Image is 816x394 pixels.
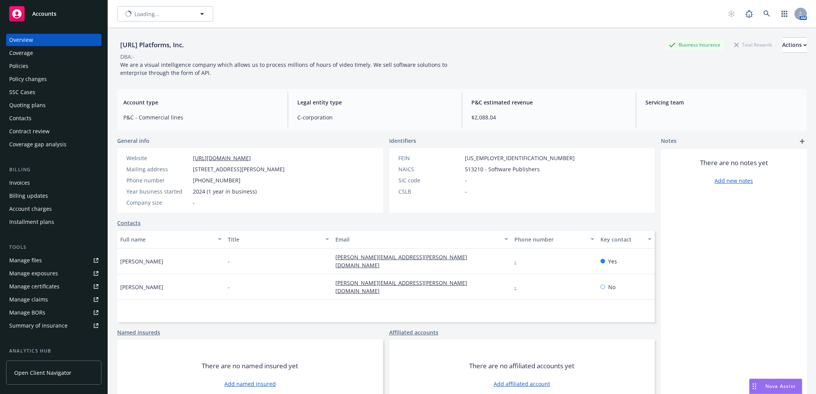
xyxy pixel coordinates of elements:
[117,230,225,248] button: Full name
[120,53,134,61] div: DBA: -
[134,10,159,18] span: Loading...
[398,176,462,184] div: SIC code
[297,113,453,121] span: C-corporation
[224,380,276,388] a: Add named insured
[750,379,759,394] div: Drag to move
[9,112,32,124] div: Contacts
[117,40,187,50] div: [URL] Platforms, Inc.
[126,187,190,195] div: Year business started
[193,187,257,195] span: 2024 (1 year in business)
[798,137,807,146] a: add
[469,361,574,371] span: There are no affiliated accounts yet
[126,199,190,207] div: Company size
[332,230,511,248] button: Email
[9,203,52,215] div: Account charges
[120,283,163,291] span: [PERSON_NAME]
[9,293,48,306] div: Manage claims
[782,38,807,52] div: Actions
[9,216,54,228] div: Installment plans
[6,320,101,332] a: Summary of insurance
[32,11,56,17] span: Accounts
[117,219,141,227] a: Contacts
[9,34,33,46] div: Overview
[6,203,101,215] a: Account charges
[335,235,500,243] div: Email
[645,98,801,106] span: Servicing team
[700,158,768,167] span: There are no notes yet
[126,176,190,184] div: Phone number
[514,258,522,265] a: -
[123,98,279,106] span: Account type
[117,137,149,145] span: General info
[6,216,101,228] a: Installment plans
[6,293,101,306] a: Manage claims
[600,235,643,243] div: Key contact
[6,34,101,46] a: Overview
[6,347,101,355] div: Analytics hub
[225,230,332,248] button: Title
[126,165,190,173] div: Mailing address
[9,190,48,202] div: Billing updates
[6,306,101,319] a: Manage BORs
[9,177,30,189] div: Invoices
[398,165,462,173] div: NAICS
[6,267,101,280] a: Manage exposures
[117,6,213,22] button: Loading...
[777,6,792,22] a: Switch app
[511,230,597,248] button: Phone number
[297,98,453,106] span: Legal entity type
[9,99,46,111] div: Quoting plans
[608,283,615,291] span: No
[471,113,627,121] span: $2,088.04
[120,235,213,243] div: Full name
[6,99,101,111] a: Quoting plans
[389,328,438,336] a: Affiliated accounts
[193,154,251,162] a: [URL][DOMAIN_NAME]
[6,138,101,151] a: Coverage gap analysis
[6,166,101,174] div: Billing
[6,47,101,59] a: Coverage
[126,154,190,162] div: Website
[14,369,71,377] span: Open Client Navigator
[6,190,101,202] a: Billing updates
[9,73,47,85] div: Policy changes
[782,37,807,53] button: Actions
[335,279,467,295] a: [PERSON_NAME][EMAIL_ADDRESS][PERSON_NAME][DOMAIN_NAME]
[389,137,416,145] span: Identifiers
[765,383,796,389] span: Nova Assist
[608,257,617,265] span: Yes
[465,176,467,184] span: -
[120,257,163,265] span: [PERSON_NAME]
[6,254,101,267] a: Manage files
[9,306,45,319] div: Manage BORs
[9,280,60,293] div: Manage certificates
[741,6,757,22] a: Report a Bug
[398,187,462,195] div: CSLB
[759,6,775,22] a: Search
[228,283,230,291] span: -
[471,98,627,106] span: P&C estimated revenue
[6,243,101,251] div: Tools
[202,361,298,371] span: There are no named insured yet
[9,254,42,267] div: Manage files
[228,257,230,265] span: -
[494,380,550,388] a: Add affiliated account
[749,379,802,394] button: Nova Assist
[724,6,739,22] a: Start snowing
[514,235,586,243] div: Phone number
[465,154,575,162] span: [US_EMPLOYER_IDENTIFICATION_NUMBER]
[6,86,101,98] a: SSC Cases
[665,40,724,50] div: Business Insurance
[730,40,776,50] div: Total Rewards
[123,113,279,121] span: P&C - Commercial lines
[6,177,101,189] a: Invoices
[715,177,753,185] a: Add new notes
[398,154,462,162] div: FEIN
[6,125,101,137] a: Contract review
[6,3,101,25] a: Accounts
[9,267,58,280] div: Manage exposures
[193,199,195,207] span: -
[6,112,101,124] a: Contacts
[6,73,101,85] a: Policy changes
